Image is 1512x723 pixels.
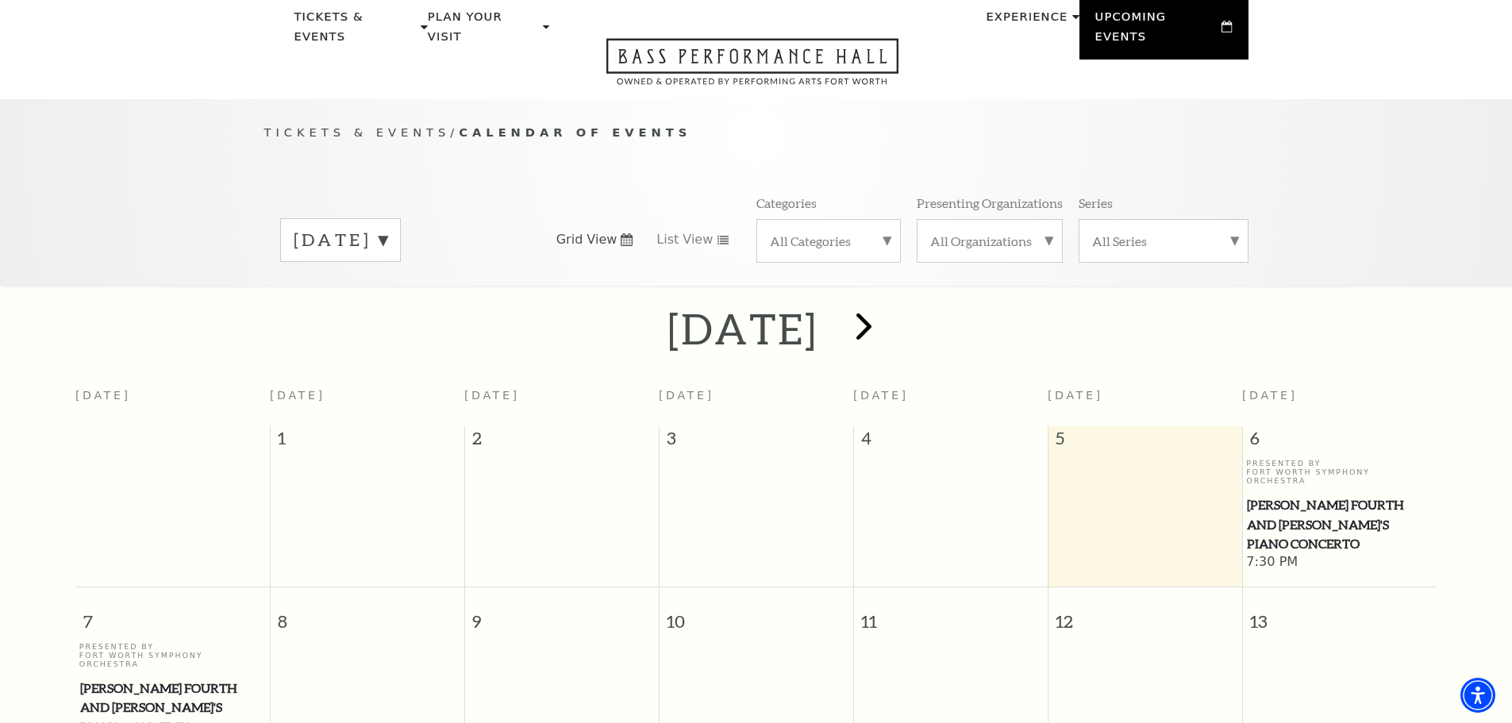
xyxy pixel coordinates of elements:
p: Presenting Organizations [917,194,1063,211]
span: 11 [854,587,1048,642]
button: next [833,301,891,357]
p: Series [1079,194,1113,211]
div: Accessibility Menu [1460,678,1495,713]
p: Categories [756,194,817,211]
span: 2 [465,426,659,458]
p: Plan Your Visit [428,7,539,56]
span: Tickets & Events [264,125,451,139]
span: 10 [660,587,853,642]
p: Tickets & Events [294,7,417,56]
span: 12 [1048,587,1242,642]
span: 7:30 PM [1246,554,1433,571]
span: 1 [271,426,464,458]
span: 13 [1243,587,1437,642]
p: Experience [986,7,1068,36]
label: [DATE] [294,228,387,252]
p: / [264,123,1248,143]
span: [DATE] [1242,389,1298,402]
span: [PERSON_NAME] Fourth and [PERSON_NAME]'s Piano Concerto [1247,495,1432,554]
p: Presented By Fort Worth Symphony Orchestra [79,642,266,669]
span: List View [656,231,713,248]
span: 7 [75,587,270,642]
a: Open this option [549,38,956,99]
span: Grid View [556,231,617,248]
span: [DATE] [853,389,909,402]
span: 6 [1243,426,1437,458]
p: Upcoming Events [1095,7,1218,56]
label: All Series [1092,233,1235,249]
span: 3 [660,426,853,458]
span: [DATE] [659,389,714,402]
span: [DATE] [270,389,325,402]
span: [DATE] [464,389,520,402]
span: [DATE] [1048,389,1103,402]
label: All Organizations [930,233,1049,249]
label: All Categories [770,233,887,249]
span: Calendar of Events [459,125,691,139]
span: 5 [1048,426,1242,458]
th: [DATE] [75,379,270,426]
span: 4 [854,426,1048,458]
p: Presented By Fort Worth Symphony Orchestra [1246,459,1433,486]
span: 8 [271,587,464,642]
h2: [DATE] [668,303,818,354]
span: 9 [465,587,659,642]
